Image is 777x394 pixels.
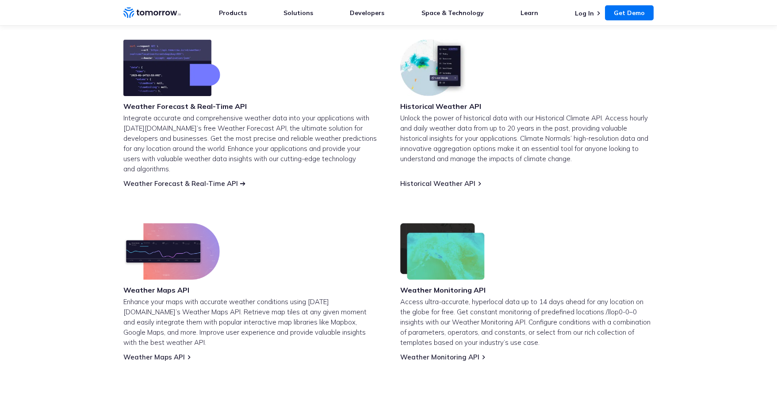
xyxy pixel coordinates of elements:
[605,5,654,20] a: Get Demo
[123,113,377,174] p: Integrate accurate and comprehensive weather data into your applications with [DATE][DOMAIN_NAME]...
[123,353,185,361] a: Weather Maps API
[400,179,475,188] a: Historical Weather API
[123,285,220,295] h3: Weather Maps API
[400,353,479,361] a: Weather Monitoring API
[400,285,486,295] h3: Weather Monitoring API
[123,101,247,111] h3: Weather Forecast & Real-Time API
[400,101,481,111] h3: Historical Weather API
[521,9,538,17] a: Learn
[123,179,238,188] a: Weather Forecast & Real-Time API
[123,6,181,19] a: Home link
[283,9,313,17] a: Solutions
[400,297,654,348] p: Access ultra-accurate, hyperlocal data up to 14 days ahead for any location on the globe for free...
[219,9,247,17] a: Products
[575,9,594,17] a: Log In
[400,113,654,164] p: Unlock the power of historical data with our Historical Climate API. Access hourly and daily weat...
[421,9,484,17] a: Space & Technology
[350,9,384,17] a: Developers
[123,297,377,348] p: Enhance your maps with accurate weather conditions using [DATE][DOMAIN_NAME]’s Weather Maps API. ...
